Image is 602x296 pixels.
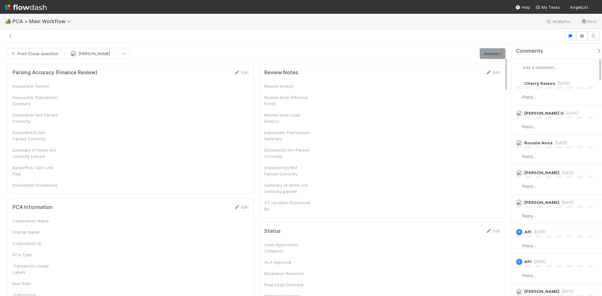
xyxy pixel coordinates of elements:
[13,252,60,258] div: PCA Type
[524,81,555,86] span: Cherry Relevo
[516,64,523,70] img: avatar_1c2f0edd-858e-4812-ac14-2a8986687c67.png
[264,147,311,159] div: Documents Not Parsed Correctly
[564,111,578,116] span: [DATE]
[531,230,546,234] span: [DATE]
[264,200,311,212] div: CT Updates Processed By
[516,169,522,176] img: avatar_e1f102a8-6aea-40b1-874c-e2ab2da62ba9.png
[264,241,311,254] div: Lead Approval(s) Complete
[264,259,311,265] div: ALA Approval
[524,289,559,294] span: [PERSON_NAME]
[559,289,574,294] span: [DATE]
[234,70,249,75] a: Edit
[234,205,249,210] a: Edit
[264,164,311,177] div: Document(s) Not Parsed Correctly
[10,51,58,56] span: Post-Close Question
[516,124,522,130] img: avatar_1c2f0edd-858e-4812-ac14-2a8986687c67.png
[264,182,311,195] div: Summary of terms not correctly parsed
[65,48,114,59] button: [PERSON_NAME]
[559,200,574,205] span: [DATE]
[516,272,522,278] img: avatar_1c2f0edd-858e-4812-ac14-2a8986687c67.png
[264,83,311,89] div: Review Note(s)
[546,18,571,25] a: Analytics
[559,170,574,175] span: [DATE]
[522,184,536,189] span: Reply...
[524,111,564,116] span: [PERSON_NAME] G
[516,94,522,100] img: avatar_1c2f0edd-858e-4812-ac14-2a8986687c67.png
[518,230,520,234] span: A
[522,243,536,248] span: Reply...
[516,199,522,205] img: avatar_67f61659-e6cf-473c-ae8b-c460c61b9d41.png
[555,81,570,86] span: [DATE]
[535,4,560,10] a: My Tasks
[13,94,60,107] div: Inaccurate Transaction Summary
[13,70,97,76] h5: Parsing Accuracy (Finance Review)
[480,48,505,59] a: Actions
[524,140,552,145] span: Ronalie Nova
[13,18,74,24] span: PCA > Main Workflow
[13,182,60,188] div: Investment Documents
[518,260,520,263] span: A
[522,213,536,218] span: Reply...
[516,48,543,54] span: Comments
[13,218,60,224] div: Corporation Name
[264,129,311,142] div: Inaccurate Transaction Summary
[516,229,522,235] div: API
[516,288,522,295] img: avatar_2bce2475-05ee-46d3-9413-d3901f5fa03f.png
[516,242,522,249] img: avatar_1c2f0edd-858e-4812-ac14-2a8986687c67.png
[524,200,559,205] span: [PERSON_NAME]
[264,94,311,107] div: Review Note Affected Funds
[516,183,522,190] img: avatar_1c2f0edd-858e-4812-ac14-2a8986687c67.png
[522,94,536,99] span: Reply...
[523,65,557,70] span: Add a comment...
[13,229,60,235] div: Startup Name
[516,140,522,146] img: avatar_0d9988fd-9a15-4cc7-ad96-88feab9e0fa9.png
[485,70,500,75] a: Edit
[591,4,597,11] img: avatar_1c2f0edd-858e-4812-ac14-2a8986687c67.png
[264,228,281,234] h5: Status
[264,112,311,124] div: Review Note Lead Email(s)
[264,270,311,277] div: Escalation Resolved
[570,5,588,10] span: AngelList
[5,18,11,24] span: 🏕️
[13,147,60,159] div: Summary of terms not correctly parsed
[78,51,110,56] span: [PERSON_NAME]
[515,4,530,10] div: Help
[13,164,60,177] div: Backoffice Task Link Flag
[522,154,536,159] span: Reply...
[7,48,62,59] button: Post-Close Question
[264,282,311,288] div: Final Lead Outreach
[13,204,53,210] h5: PCA Information
[13,280,60,287] div: Due Date
[524,259,531,264] span: API
[13,240,60,247] div: Corporation ID
[516,213,522,219] img: avatar_1c2f0edd-858e-4812-ac14-2a8986687c67.png
[516,110,522,116] img: avatar_b4f748d8-b256-44d5-97f3-a1bca153c561.png
[13,263,60,275] div: Transaction Detail Labels
[531,259,546,264] span: [DATE]
[524,229,531,234] span: API
[535,5,560,10] span: My Tasks
[524,170,559,175] span: [PERSON_NAME]
[581,18,597,25] a: Docs
[264,70,298,76] h5: Review Notes
[485,228,500,233] a: Edit
[13,83,60,89] div: Inaccurate Term(s)
[552,141,567,145] span: [DATE]
[13,129,60,142] div: Document(s) Not Parsed Correctly
[516,259,522,265] div: API
[13,112,60,124] div: Documents Not Parsed Correctly
[522,273,536,278] span: Reply...
[516,153,522,160] img: avatar_1c2f0edd-858e-4812-ac14-2a8986687c67.png
[70,50,77,57] img: avatar_ba0ef937-97b0-4cb1-a734-c46f876909ef.png
[516,80,522,86] img: avatar_1c2f0edd-858e-4812-ac14-2a8986687c67.png
[5,2,47,13] img: logo-inverted-e16ddd16eac7371096b0.svg
[522,124,536,129] span: Reply...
